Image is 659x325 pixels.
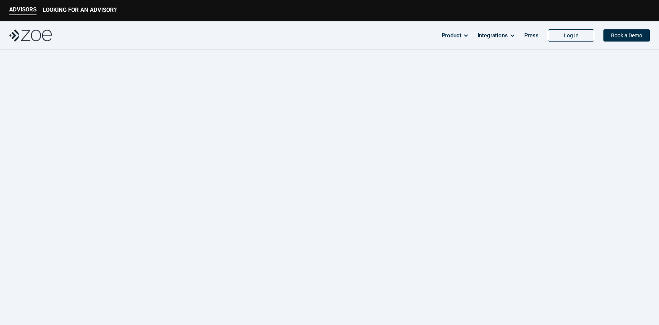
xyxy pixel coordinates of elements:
a: Book a Demo [603,29,650,42]
p: [PERSON_NAME] expedites onboarding by combining account opening, account funding, and agreement s... [38,254,254,298]
p: ADVISORS [9,6,37,13]
a: Book a Demo [38,259,86,277]
span: minutes [193,201,261,227]
p: Integrations [478,30,508,41]
p: Log In [564,32,579,39]
p: Press [524,30,539,41]
p: Book a Demo [611,32,642,39]
p: LOOKING FOR AN ADVISOR? [43,6,116,13]
p: Product [442,30,461,41]
p: Book a Demo [44,264,80,272]
p: Onboard clients in , not weeks. [38,203,271,248]
a: Log In [548,29,594,42]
